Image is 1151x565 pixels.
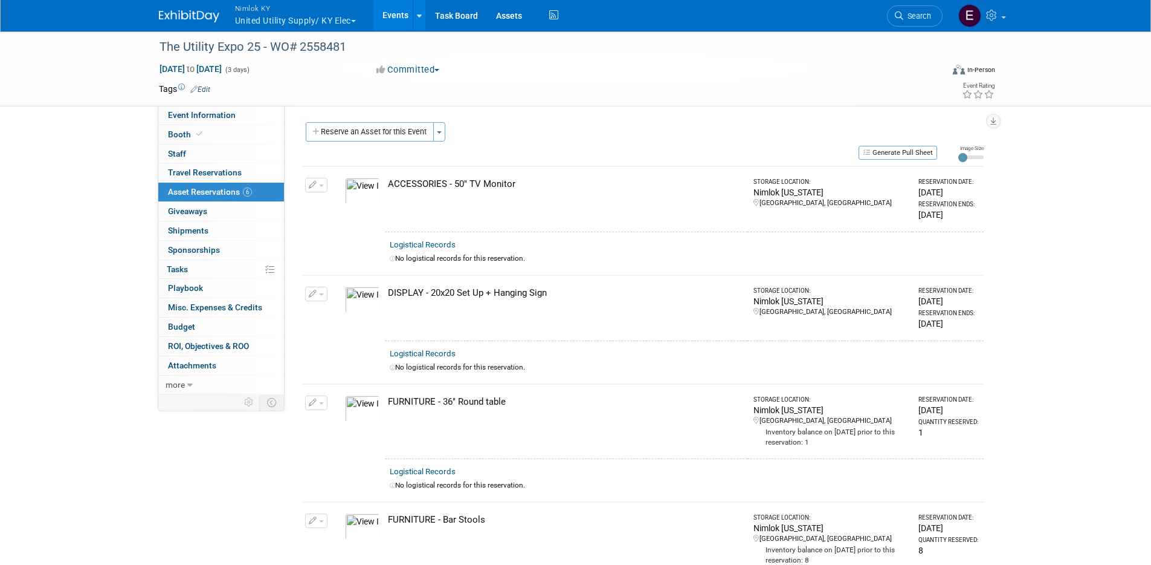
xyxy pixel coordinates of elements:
[918,514,978,522] div: Reservation Date:
[753,396,908,404] div: Storage Location:
[306,122,434,142] button: Reserve an Asset for this Event
[918,309,978,318] div: Reservation Ends:
[345,287,380,313] img: View Images
[185,64,196,74] span: to
[918,522,978,534] div: [DATE]
[753,522,908,534] div: Nimlok [US_STATE]
[168,187,252,197] span: Asset Reservations
[158,125,284,144] a: Booth
[887,5,943,27] a: Search
[753,426,908,448] div: Inventory balance on [DATE] prior to this reservation: 1
[918,178,978,186] div: Reservation Date:
[158,356,284,375] a: Attachments
[753,178,908,186] div: Storage Location:
[918,426,978,439] div: 1
[390,349,456,358] a: Logistical Records
[158,298,284,317] a: Misc. Expenses & Credits
[390,480,979,491] div: No logistical records for this reservation.
[859,146,937,160] button: Generate Pull Sheet
[918,209,978,221] div: [DATE]
[158,106,284,125] a: Event Information
[190,85,210,94] a: Edit
[196,131,202,137] i: Booth reservation complete
[168,341,249,351] span: ROI, Objectives & ROO
[168,361,216,370] span: Attachments
[158,221,284,240] a: Shipments
[918,544,978,557] div: 8
[235,2,356,15] span: Nimlok KY
[159,10,219,22] img: ExhibitDay
[158,279,284,298] a: Playbook
[372,64,444,76] button: Committed
[753,404,908,416] div: Nimlok [US_STATE]
[388,287,743,299] div: DISPLAY - 20x20 Set Up + Hanging Sign
[390,253,979,264] div: No logistical records for this reservation.
[753,307,908,317] div: [GEOGRAPHIC_DATA], [GEOGRAPHIC_DATA]
[390,467,456,476] a: Logistical Records
[158,260,284,279] a: Tasks
[918,186,978,198] div: [DATE]
[753,534,908,544] div: [GEOGRAPHIC_DATA], [GEOGRAPHIC_DATA]
[168,206,207,216] span: Giveaways
[918,287,978,295] div: Reservation Date:
[168,245,220,255] span: Sponsorships
[753,198,908,208] div: [GEOGRAPHIC_DATA], [GEOGRAPHIC_DATA]
[159,83,210,95] td: Tags
[918,295,978,307] div: [DATE]
[388,178,743,191] div: ACCESSORIES - 50" TV Monitor
[168,322,195,331] span: Budget
[753,514,908,522] div: Storage Location:
[918,318,978,330] div: [DATE]
[158,183,284,201] a: Asset Reservations6
[345,514,380,540] img: View Images
[158,202,284,221] a: Giveaways
[158,337,284,356] a: ROI, Objectives & ROO
[158,145,284,163] a: Staff
[159,64,222,74] span: [DATE] [DATE]
[918,396,978,404] div: Reservation Date:
[953,65,965,74] img: Format-Inperson.png
[243,188,252,197] span: 6
[158,376,284,394] a: more
[918,404,978,416] div: [DATE]
[753,295,908,307] div: Nimlok [US_STATE]
[168,149,186,158] span: Staff
[390,362,979,373] div: No logistical records for this reservation.
[918,200,978,209] div: Reservation Ends:
[345,396,380,422] img: View Images
[158,241,284,260] a: Sponsorships
[168,129,205,139] span: Booth
[158,318,284,336] a: Budget
[753,186,908,198] div: Nimlok [US_STATE]
[224,66,250,74] span: (3 days)
[903,11,931,21] span: Search
[168,110,236,120] span: Event Information
[871,63,996,81] div: Event Format
[390,240,456,249] a: Logistical Records
[918,536,978,544] div: Quantity Reserved:
[958,145,984,152] div: Image Size
[388,396,743,408] div: FURNITURE - 36" Round table
[918,418,978,426] div: Quantity Reserved:
[158,163,284,182] a: Travel Reservations
[166,380,185,390] span: more
[753,416,908,426] div: [GEOGRAPHIC_DATA], [GEOGRAPHIC_DATA]
[958,4,981,27] img: Elizabeth Griffin
[345,178,380,204] img: View Images
[168,168,242,177] span: Travel Reservations
[168,226,208,235] span: Shipments
[967,65,995,74] div: In-Person
[168,302,262,312] span: Misc. Expenses & Credits
[962,83,995,89] div: Event Rating
[259,394,284,410] td: Toggle Event Tabs
[168,283,203,293] span: Playbook
[155,36,924,58] div: The Utility Expo 25 - WO# 2558481
[167,264,188,274] span: Tasks
[388,514,743,526] div: FURNITURE - Bar Stools
[239,394,260,410] td: Personalize Event Tab Strip
[753,287,908,295] div: Storage Location:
